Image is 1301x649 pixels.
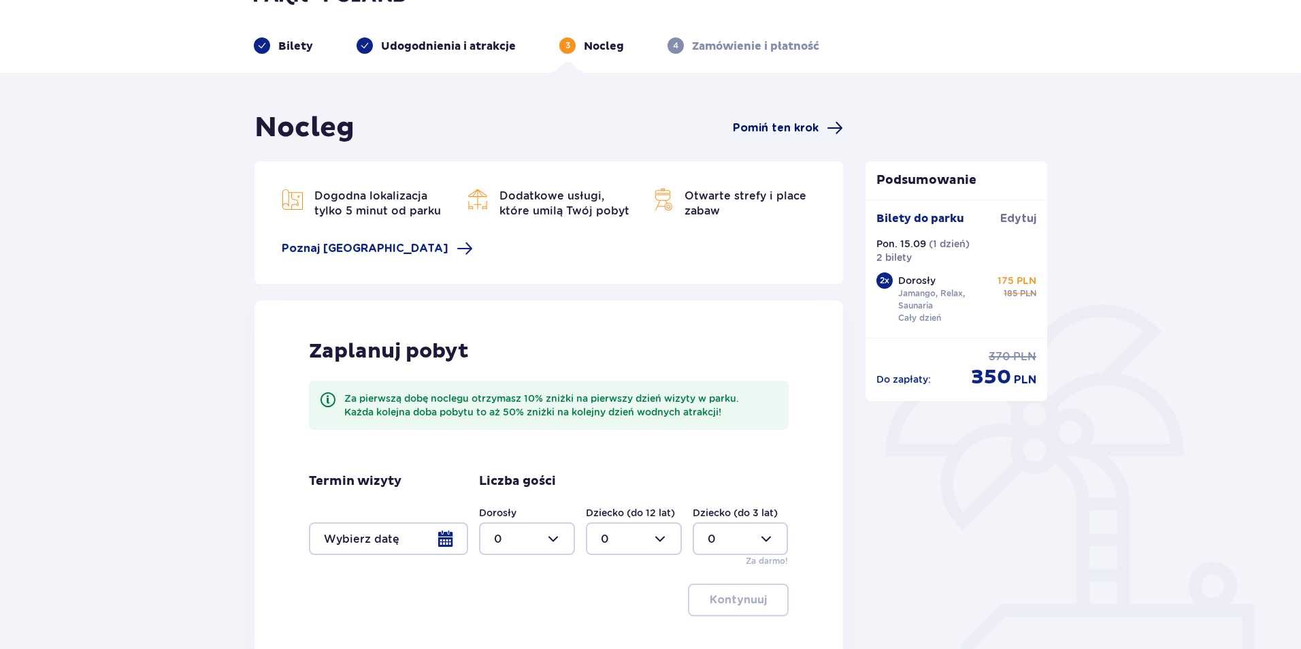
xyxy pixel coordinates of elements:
[282,240,473,257] a: Poznaj [GEOGRAPHIC_DATA]
[584,39,624,54] p: Nocleg
[876,251,912,264] p: 2 bilety
[381,39,516,54] p: Udogodnienia i atrakcje
[1004,287,1017,300] p: 185
[1013,349,1036,364] p: PLN
[673,39,678,52] p: 4
[693,506,778,520] label: Dziecko (do 3 lat)
[876,373,931,386] p: Do zapłaty :
[710,592,767,607] p: Kontynuuj
[898,274,936,287] p: Dorosły
[898,287,992,312] p: Jamango, Relax, Saunaria
[929,237,970,251] p: ( 1 dzień )
[685,189,806,217] span: Otwarte strefy i place zabaw
[565,39,570,52] p: 3
[876,211,964,226] p: Bilety do parku
[1000,211,1036,226] a: Edytuj
[688,584,789,616] button: Kontynuuj
[309,473,401,490] p: Termin wizyty
[314,189,441,217] span: Dogodna lokalizacja tylko 5 minut od parku
[254,111,355,145] h1: Nocleg
[866,172,1048,189] p: Podsumowanie
[733,121,819,136] span: Pomiń ten krok
[309,338,469,364] p: Zaplanuj pobyt
[652,189,674,210] img: Map Icon
[282,241,448,256] span: Poznaj [GEOGRAPHIC_DATA]
[971,364,1011,390] p: 350
[998,274,1036,287] p: 175 PLN
[733,120,843,136] a: Pomiń ten krok
[1014,373,1036,387] p: PLN
[479,506,516,520] label: Dorosły
[282,189,303,210] img: Map Icon
[989,349,1010,364] p: 370
[467,189,489,210] img: Bar Icon
[586,506,675,520] label: Dziecko (do 12 lat)
[746,555,788,567] p: Za darmo!
[278,39,313,54] p: Bilety
[1020,287,1036,300] p: PLN
[499,189,629,217] span: Dodatkowe usługi, które umilą Twój pobyt
[898,312,941,324] p: Cały dzień
[479,473,556,490] p: Liczba gości
[876,272,893,289] div: 2 x
[876,237,926,251] p: Pon. 15.09
[692,39,819,54] p: Zamówienie i płatność
[344,392,778,419] div: Za pierwszą dobę noclegu otrzymasz 10% zniżki na pierwszy dzień wizyty w parku. Każda kolejna dob...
